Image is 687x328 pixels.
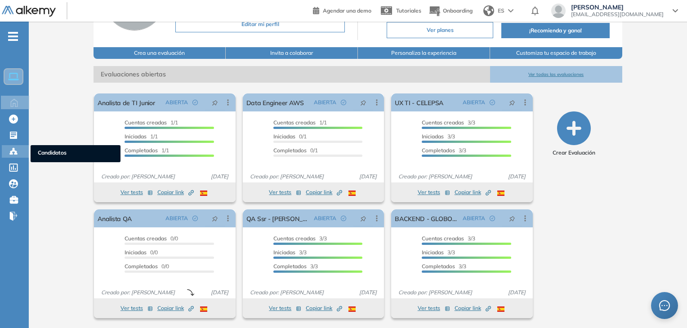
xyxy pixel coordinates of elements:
[490,47,622,59] button: Customiza tu espacio de trabajo
[571,4,664,11] span: [PERSON_NAME]
[125,147,169,154] span: 1/1
[395,209,459,227] a: BACKEND - GLOBOKAS
[341,216,346,221] span: check-circle
[395,288,476,297] span: Creado por: [PERSON_NAME]
[396,7,421,14] span: Tutoriales
[94,66,490,83] span: Evaluaciones abiertas
[207,288,232,297] span: [DATE]
[207,173,232,181] span: [DATE]
[306,188,342,196] span: Copiar link
[273,119,316,126] span: Cuentas creadas
[422,263,466,270] span: 3/3
[504,288,529,297] span: [DATE]
[356,288,380,297] span: [DATE]
[313,4,371,15] a: Agendar una demo
[212,215,218,222] span: pushpin
[125,133,158,140] span: 1/1
[98,173,178,181] span: Creado por: [PERSON_NAME]
[455,187,491,198] button: Copiar link
[314,98,336,106] span: ABIERTA
[348,191,356,196] img: ESP
[205,211,225,226] button: pushpin
[273,249,307,256] span: 3/3
[502,95,522,110] button: pushpin
[422,133,444,140] span: Iniciadas
[455,303,491,314] button: Copiar link
[501,23,609,38] button: ¡Recomienda y gana!
[490,216,495,221] span: check-circle
[422,263,455,270] span: Completados
[273,133,307,140] span: 0/1
[497,191,504,196] img: ESP
[504,173,529,181] span: [DATE]
[422,249,444,256] span: Iniciadas
[212,99,218,106] span: pushpin
[455,188,491,196] span: Copiar link
[125,119,167,126] span: Cuentas creadas
[422,119,475,126] span: 3/3
[422,147,466,154] span: 3/3
[498,7,504,15] span: ES
[226,47,358,59] button: Invita a colaborar
[553,111,595,157] button: Crear Evaluación
[205,95,225,110] button: pushpin
[125,235,167,242] span: Cuentas creadas
[502,211,522,226] button: pushpin
[246,173,327,181] span: Creado por: [PERSON_NAME]
[165,98,188,106] span: ABIERTA
[120,303,153,314] button: Ver tests
[356,173,380,181] span: [DATE]
[273,147,318,154] span: 0/1
[273,147,307,154] span: Completados
[246,209,310,227] a: QA Ssr - [PERSON_NAME]
[200,306,207,312] img: ESP
[508,9,513,13] img: arrow
[341,100,346,105] span: check-circle
[422,235,475,242] span: 3/3
[2,6,56,17] img: Logo
[273,133,295,140] span: Iniciadas
[94,47,226,59] button: Crea una evaluación
[422,133,455,140] span: 3/3
[571,11,664,18] span: [EMAIL_ADDRESS][DOMAIN_NAME]
[98,93,155,111] a: Analista de TI Junior
[353,95,373,110] button: pushpin
[192,216,198,221] span: check-circle
[360,99,366,106] span: pushpin
[246,288,327,297] span: Creado por: [PERSON_NAME]
[428,1,473,21] button: Onboarding
[306,303,342,314] button: Copiar link
[273,235,316,242] span: Cuentas creadas
[395,93,443,111] a: UX TI - CELEPSA
[200,191,207,196] img: ESP
[490,100,495,105] span: check-circle
[395,173,476,181] span: Creado por: [PERSON_NAME]
[306,304,342,312] span: Copiar link
[443,7,473,14] span: Onboarding
[157,304,194,312] span: Copiar link
[418,187,450,198] button: Ver tests
[509,99,515,106] span: pushpin
[422,119,464,126] span: Cuentas creadas
[125,235,178,242] span: 0/0
[497,306,504,312] img: ESP
[463,214,485,222] span: ABIERTA
[418,303,450,314] button: Ver tests
[125,249,147,256] span: Iniciadas
[120,187,153,198] button: Ver tests
[422,147,455,154] span: Completados
[125,249,158,256] span: 0/0
[422,235,464,242] span: Cuentas creadas
[125,147,158,154] span: Completados
[38,149,113,159] span: Candidatos
[323,7,371,14] span: Agendar una demo
[553,149,595,157] span: Crear Evaluación
[98,288,178,297] span: Creado por: [PERSON_NAME]
[273,249,295,256] span: Iniciadas
[348,306,356,312] img: ESP
[273,263,307,270] span: Completados
[314,214,336,222] span: ABIERTA
[125,263,158,270] span: Completados
[509,215,515,222] span: pushpin
[269,303,301,314] button: Ver tests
